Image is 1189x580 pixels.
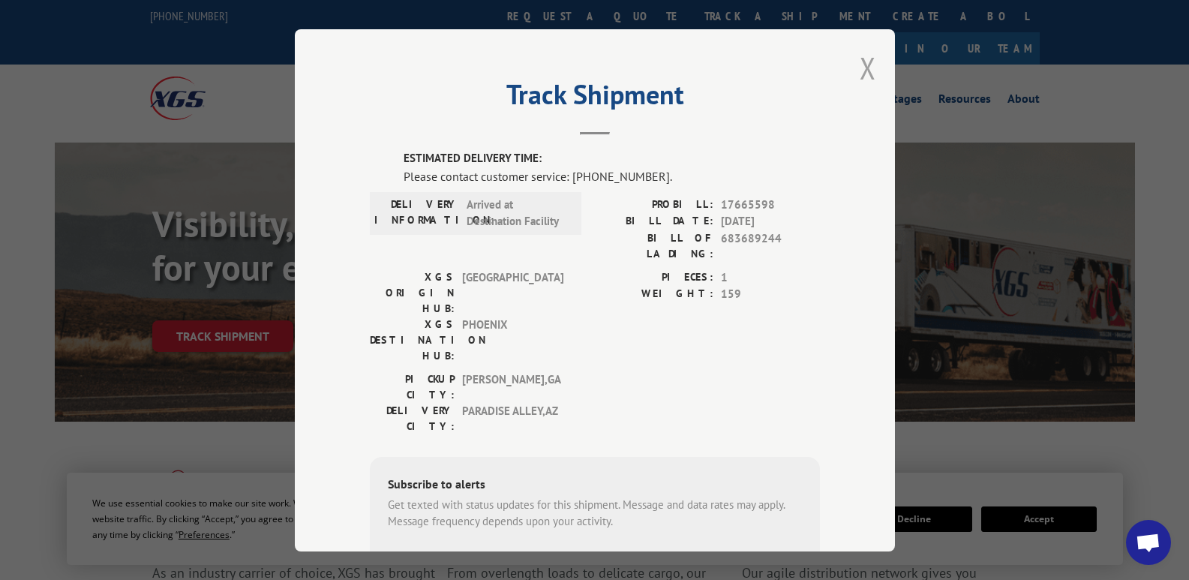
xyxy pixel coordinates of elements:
span: 1 [721,269,820,286]
span: [PERSON_NAME] , GA [462,371,563,402]
div: Subscribe to alerts [388,474,802,496]
label: XGS ORIGIN HUB: [370,269,455,316]
span: 17665598 [721,196,820,213]
label: DELIVERY CITY: [370,402,455,434]
label: PROBILL: [595,196,713,213]
label: BILL DATE: [595,213,713,230]
label: WEIGHT: [595,286,713,303]
label: PICKUP CITY: [370,371,455,402]
span: [DATE] [721,213,820,230]
label: ESTIMATED DELIVERY TIME: [404,150,820,167]
span: Arrived at Destination Facility [467,196,568,230]
button: Close modal [860,48,876,88]
span: [GEOGRAPHIC_DATA] [462,269,563,316]
span: 159 [721,286,820,303]
div: Open chat [1126,520,1171,565]
span: PHOENIX [462,316,563,363]
h2: Track Shipment [370,84,820,113]
div: Please contact customer service: [PHONE_NUMBER]. [404,167,820,185]
span: 683689244 [721,230,820,261]
label: PIECES: [595,269,713,286]
label: BILL OF LADING: [595,230,713,261]
label: DELIVERY INFORMATION: [374,196,459,230]
span: PARADISE ALLEY , AZ [462,402,563,434]
label: XGS DESTINATION HUB: [370,316,455,363]
div: Get texted with status updates for this shipment. Message and data rates may apply. Message frequ... [388,496,802,530]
